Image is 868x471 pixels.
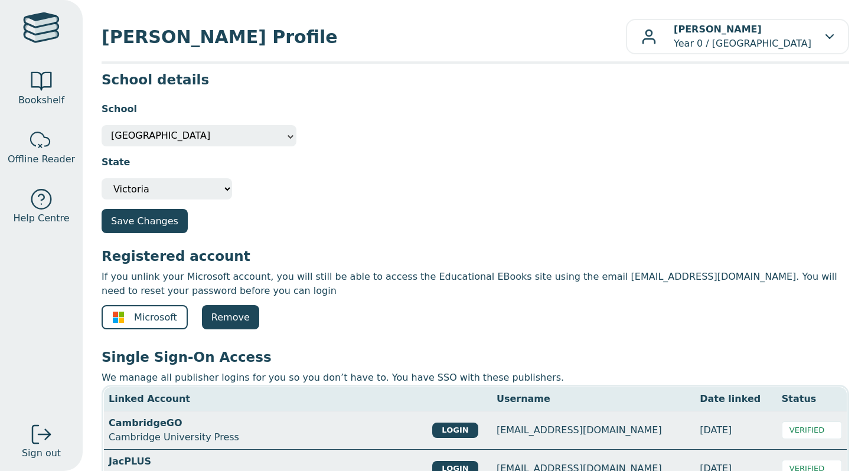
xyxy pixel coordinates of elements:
[109,416,423,444] div: Cambridge University Press
[782,421,842,439] div: VERIFIED
[695,411,777,450] td: [DATE]
[674,24,762,35] b: [PERSON_NAME]
[492,411,695,450] td: [EMAIL_ADDRESS][DOMAIN_NAME]
[111,125,287,146] span: Rowville Secondary College
[626,19,849,54] button: [PERSON_NAME]Year 0 / [GEOGRAPHIC_DATA]
[134,310,177,325] span: Microsoft
[492,387,695,411] th: Username
[13,211,69,225] span: Help Centre
[109,417,182,429] strong: CambridgeGO
[109,456,151,467] strong: JacPLUS
[102,155,130,169] label: State
[102,371,849,385] p: We manage all publisher logins for you so you don’t have to. You have SSO with these publishers.
[102,270,849,298] p: If you unlink your Microsoft account, you will still be able to access the Educational EBooks sit...
[777,387,847,411] th: Status
[102,24,626,50] span: [PERSON_NAME] Profile
[112,311,125,323] img: ms-symbollockup_mssymbol_19.svg
[22,446,61,460] span: Sign out
[674,22,811,51] p: Year 0 / [GEOGRAPHIC_DATA]
[102,71,849,89] h3: School details
[104,387,428,411] th: Linked Account
[18,93,64,107] span: Bookshelf
[695,387,777,411] th: Date linked
[102,102,137,116] label: School
[102,348,849,366] h3: Single Sign-On Access
[102,247,849,265] h3: Registered account
[102,209,188,233] button: Save Changes
[8,152,75,166] span: Offline Reader
[202,305,259,329] a: Remove
[432,423,478,438] button: LOGIN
